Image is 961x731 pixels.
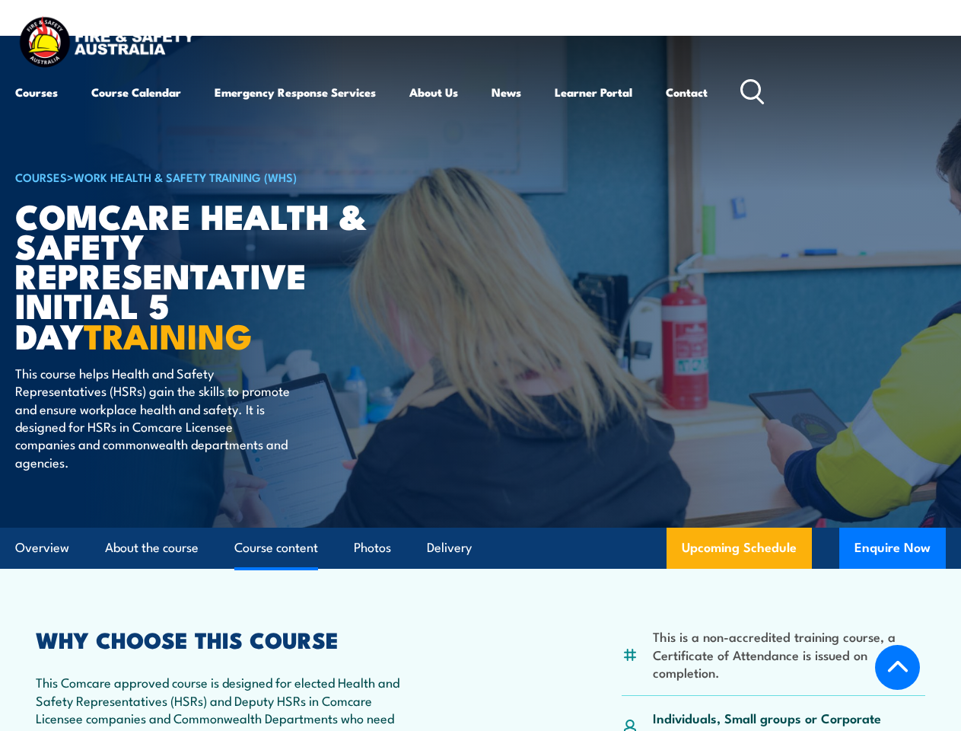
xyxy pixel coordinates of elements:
a: Emergency Response Services [215,74,376,110]
a: About Us [409,74,458,110]
a: COURSES [15,168,67,185]
a: Contact [666,74,708,110]
a: Overview [15,528,69,568]
p: This course helps Health and Safety Representatives (HSRs) gain the skills to promote and ensure ... [15,364,293,471]
a: Courses [15,74,58,110]
a: About the course [105,528,199,568]
a: Delivery [427,528,472,568]
h6: > [15,168,391,186]
h2: WHY CHOOSE THIS COURSE [36,629,422,649]
button: Enquire Now [839,528,946,569]
a: Upcoming Schedule [667,528,812,569]
strong: TRAINING [84,308,253,361]
li: This is a non-accredited training course, a Certificate of Attendance is issued on completion. [653,627,925,681]
a: Photos [354,528,391,568]
a: Work Health & Safety Training (WHS) [74,168,297,185]
h1: Comcare Health & Safety Representative Initial 5 Day [15,200,391,350]
a: Course content [234,528,318,568]
a: News [492,74,521,110]
a: Course Calendar [91,74,181,110]
a: Learner Portal [555,74,632,110]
